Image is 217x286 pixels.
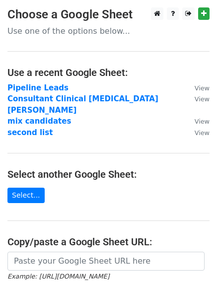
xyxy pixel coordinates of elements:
a: View [185,117,210,126]
a: mix candidates [7,117,71,126]
small: Example: [URL][DOMAIN_NAME] [7,273,109,280]
a: second list [7,128,53,137]
a: View [185,83,210,92]
a: Consultant Clinical [MEDICAL_DATA] [PERSON_NAME] [7,94,158,115]
small: View [195,129,210,137]
a: View [185,128,210,137]
a: Select... [7,188,45,203]
a: Pipeline Leads [7,83,69,92]
small: View [195,95,210,103]
input: Paste your Google Sheet URL here [7,252,205,271]
h3: Choose a Google Sheet [7,7,210,22]
small: View [195,118,210,125]
h4: Use a recent Google Sheet: [7,67,210,78]
small: View [195,84,210,92]
h4: Select another Google Sheet: [7,168,210,180]
iframe: Chat Widget [167,238,217,286]
h4: Copy/paste a Google Sheet URL: [7,236,210,248]
a: View [185,94,210,103]
p: Use one of the options below... [7,26,210,36]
